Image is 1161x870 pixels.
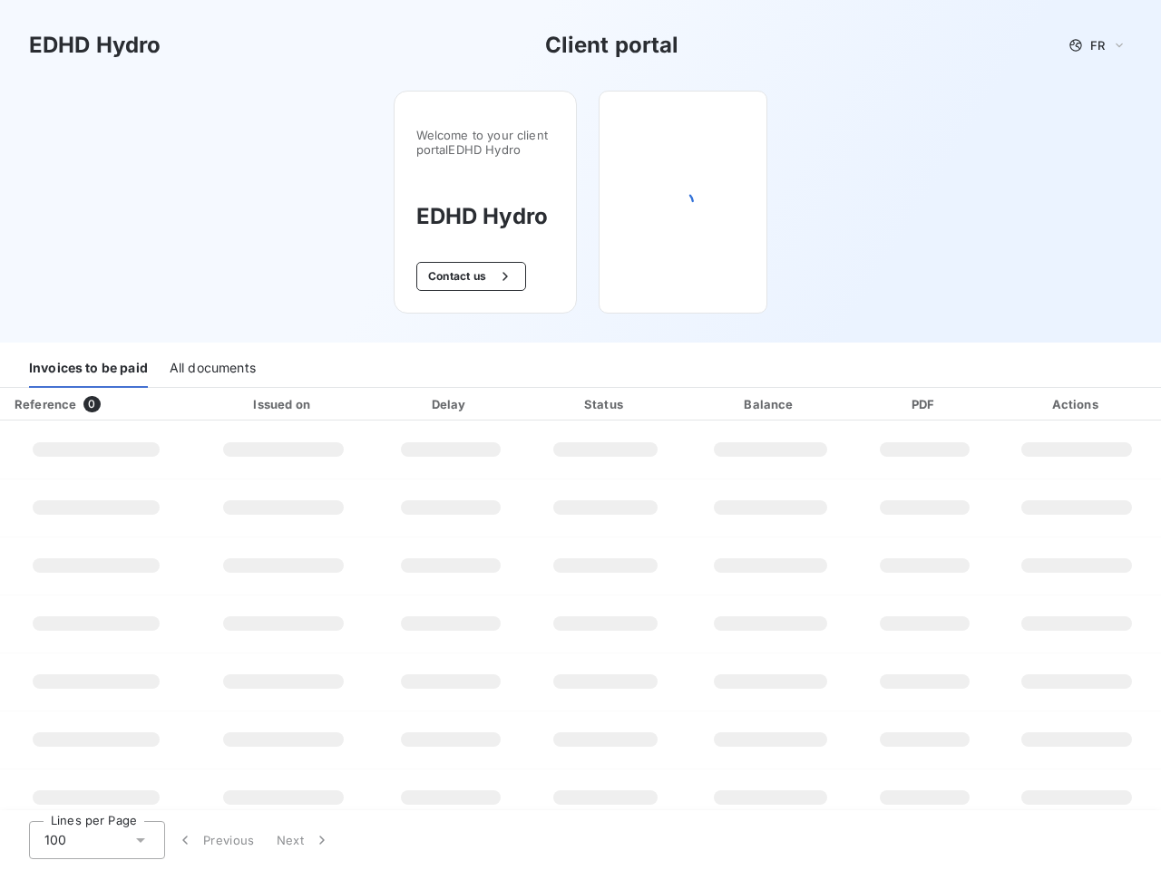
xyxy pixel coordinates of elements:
div: Delay [378,395,522,413]
span: FR [1090,38,1105,53]
div: Reference [15,397,76,411]
span: 100 [44,831,66,849]
div: PDF [860,395,989,413]
button: Next [266,821,342,859]
h3: Client portal [545,29,679,62]
span: 0 [83,396,100,412]
span: Welcome to your client portal EDHD Hydro [416,128,554,157]
h3: EDHD Hydro [29,29,161,62]
button: Contact us [416,262,526,291]
button: Previous [165,821,266,859]
div: Balance [688,395,854,413]
div: Actions [996,395,1157,413]
h3: EDHD Hydro [416,200,554,233]
div: All documents [170,350,256,388]
div: Invoices to be paid [29,350,148,388]
div: Issued on [196,395,371,413]
div: Status [530,395,680,413]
